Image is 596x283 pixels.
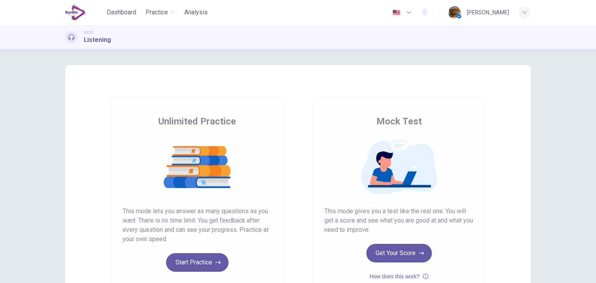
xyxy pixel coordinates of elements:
[392,10,401,16] img: en
[65,5,104,20] a: EduSynch logo
[123,207,272,244] span: This mode lets you answer as many questions as you want. There is no time limit. You get feedback...
[369,272,428,281] button: How does this work?
[366,244,432,262] button: Get Your Score
[184,8,208,17] span: Analysis
[570,257,588,275] iframe: Intercom live chat
[448,6,461,19] img: Profile picture
[107,8,136,17] span: Dashboard
[324,207,473,235] span: This mode gives you a test like the real one. You will get a score and see what you are good at a...
[104,5,139,19] button: Dashboard
[181,5,211,19] button: Analysis
[467,8,509,17] div: [PERSON_NAME]
[84,35,111,45] h1: Listening
[146,8,168,17] span: Practice
[376,115,422,128] span: Mock Test
[158,115,236,128] span: Unlimited Practice
[65,5,86,20] img: EduSynch logo
[84,30,93,35] span: IELTS
[166,253,229,272] button: Start Practice
[142,5,178,19] button: Practice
